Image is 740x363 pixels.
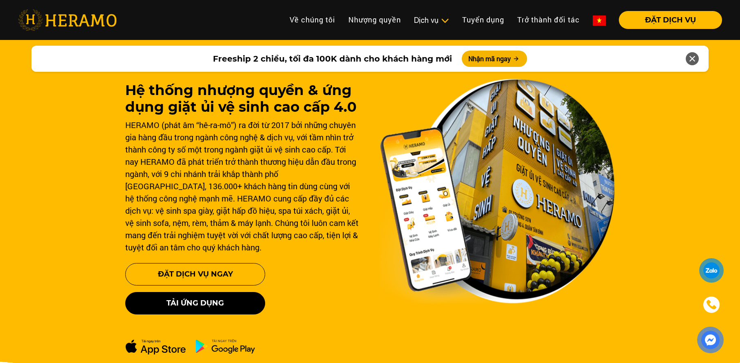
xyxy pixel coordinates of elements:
[612,16,722,24] a: ĐẶT DỊCH VỤ
[456,11,511,29] a: Tuyển dụng
[593,15,606,26] img: vn-flag.png
[414,15,449,26] div: Dịch vụ
[125,119,360,253] div: HERAMO (phát âm “hê-ra-mô”) ra đời từ 2017 bởi những chuyên gia hàng đầu trong ngành công nghệ & ...
[619,11,722,29] button: ĐẶT DỊCH VỤ
[125,292,265,314] button: Tải ứng dụng
[380,79,615,304] img: banner
[342,11,408,29] a: Nhượng quyền
[125,82,360,115] h1: Hệ thống nhượng quyền & ứng dụng giặt ủi vệ sinh cao cấp 4.0
[213,53,452,65] span: Freeship 2 chiều, tối đa 100K dành cho khách hàng mới
[706,299,717,310] img: phone-icon
[511,11,586,29] a: Trở thành đối tác
[462,51,527,67] button: Nhận mã ngay
[441,17,449,25] img: subToggleIcon
[125,263,265,286] button: Đặt Dịch Vụ Ngay
[18,9,117,31] img: heramo-logo.png
[283,11,342,29] a: Về chúng tôi
[125,339,186,355] img: apple-dowload
[700,294,722,316] a: phone-icon
[195,339,256,354] img: ch-dowload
